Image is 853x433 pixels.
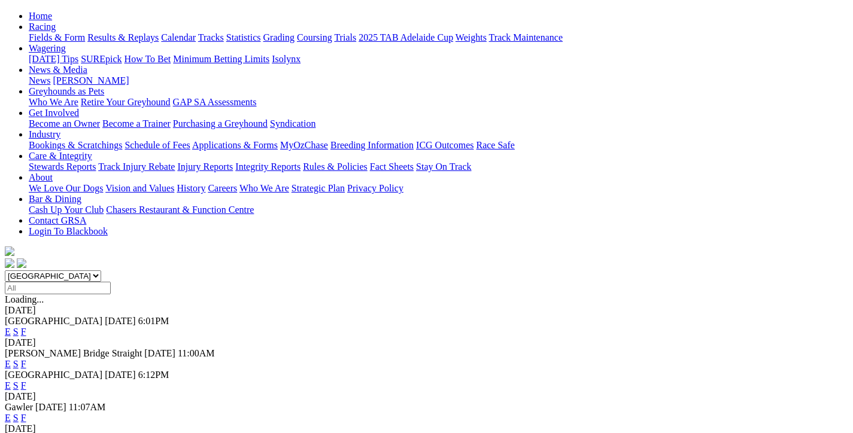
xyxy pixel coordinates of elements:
a: Bar & Dining [29,194,81,204]
a: Trials [334,32,356,42]
span: [PERSON_NAME] Bridge Straight [5,348,142,358]
a: Vision and Values [105,183,174,193]
a: Privacy Policy [347,183,403,193]
a: S [13,327,19,337]
a: Care & Integrity [29,151,92,161]
a: Chasers Restaurant & Function Centre [106,205,254,215]
span: Gawler [5,402,33,412]
span: [DATE] [35,402,66,412]
a: Syndication [270,118,315,129]
a: F [21,380,26,391]
a: About [29,172,53,182]
a: Become a Trainer [102,118,171,129]
span: [DATE] [105,370,136,380]
a: Isolynx [272,54,300,64]
a: Statistics [226,32,261,42]
span: 6:12PM [138,370,169,380]
div: Bar & Dining [29,205,848,215]
input: Select date [5,282,111,294]
div: Get Involved [29,118,848,129]
a: News & Media [29,65,87,75]
a: Home [29,11,52,21]
a: Cash Up Your Club [29,205,104,215]
a: SUREpick [81,54,122,64]
a: E [5,327,11,337]
a: Breeding Information [330,140,414,150]
a: Applications & Forms [192,140,278,150]
img: facebook.svg [5,258,14,268]
a: GAP SA Assessments [173,97,257,107]
a: Calendar [161,32,196,42]
a: News [29,75,50,86]
a: E [5,359,11,369]
a: Rules & Policies [303,161,368,172]
a: Bookings & Scratchings [29,140,122,150]
a: Become an Owner [29,118,100,129]
span: 11:07AM [69,402,106,412]
a: Coursing [297,32,332,42]
a: Track Injury Rebate [98,161,175,172]
a: MyOzChase [280,140,328,150]
span: 11:00AM [178,348,215,358]
span: Loading... [5,294,44,304]
a: Get Involved [29,108,79,118]
a: S [13,359,19,369]
div: About [29,183,848,194]
a: ICG Outcomes [416,140,473,150]
a: Integrity Reports [235,161,300,172]
a: Tracks [198,32,224,42]
span: [DATE] [105,316,136,326]
a: E [5,380,11,391]
div: [DATE] [5,305,848,316]
div: Racing [29,32,848,43]
span: [DATE] [144,348,175,358]
a: Purchasing a Greyhound [173,118,268,129]
a: Fact Sheets [370,161,414,172]
a: Who We Are [239,183,289,193]
img: logo-grsa-white.png [5,246,14,256]
div: [DATE] [5,391,848,402]
a: Greyhounds as Pets [29,86,104,96]
div: Care & Integrity [29,161,848,172]
a: S [13,413,19,423]
a: [DATE] Tips [29,54,78,64]
div: Greyhounds as Pets [29,97,848,108]
a: We Love Our Dogs [29,183,103,193]
a: Retire Your Greyhound [81,97,171,107]
a: Stay On Track [416,161,471,172]
a: Grading [263,32,295,42]
a: How To Bet [125,54,171,64]
a: Injury Reports [177,161,233,172]
a: Stewards Reports [29,161,96,172]
div: Wagering [29,54,848,65]
a: Schedule of Fees [125,140,190,150]
a: Who We Are [29,97,78,107]
a: 2025 TAB Adelaide Cup [359,32,453,42]
a: Contact GRSA [29,215,86,225]
a: Racing [29,22,56,32]
div: [DATE] [5,337,848,348]
a: Race Safe [476,140,514,150]
div: Industry [29,140,848,151]
span: [GEOGRAPHIC_DATA] [5,370,102,380]
a: Minimum Betting Limits [173,54,269,64]
span: [GEOGRAPHIC_DATA] [5,316,102,326]
a: Industry [29,129,60,139]
img: twitter.svg [17,258,26,268]
a: E [5,413,11,423]
div: News & Media [29,75,848,86]
a: F [21,413,26,423]
a: F [21,359,26,369]
a: Login To Blackbook [29,226,108,236]
a: Strategic Plan [292,183,345,193]
a: Track Maintenance [489,32,563,42]
span: 6:01PM [138,316,169,326]
a: S [13,380,19,391]
a: Wagering [29,43,66,53]
a: Weights [456,32,487,42]
a: Results & Replays [87,32,159,42]
a: Careers [208,183,237,193]
a: Fields & Form [29,32,85,42]
a: [PERSON_NAME] [53,75,129,86]
a: F [21,327,26,337]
